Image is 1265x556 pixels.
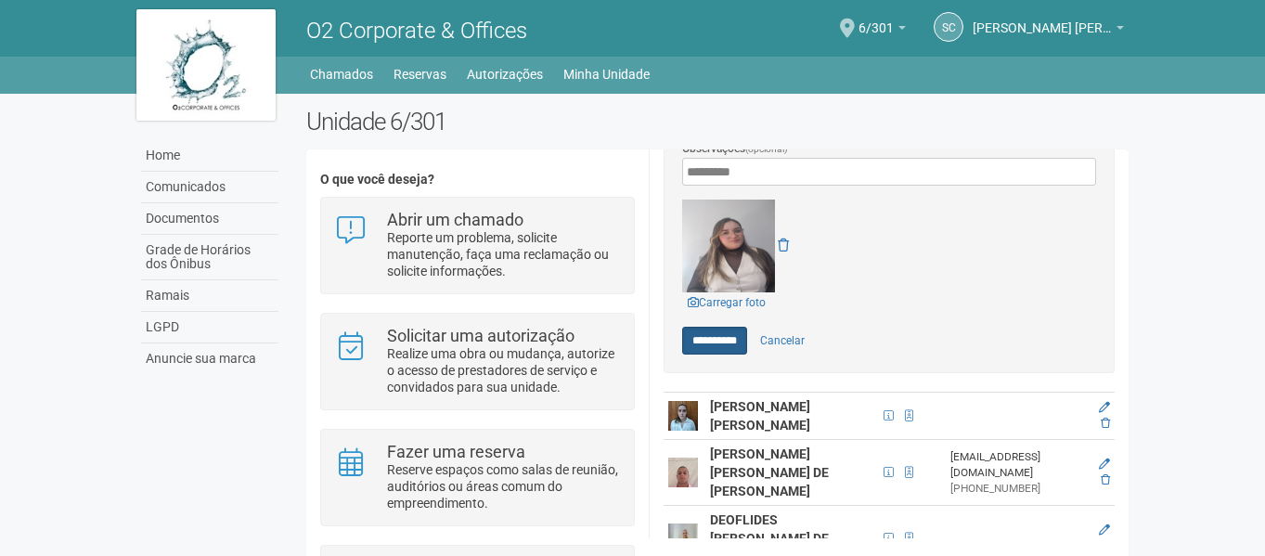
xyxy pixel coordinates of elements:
a: Carregar foto [682,292,771,313]
span: (opcional) [745,144,788,154]
img: user.png [668,524,698,553]
img: GetFile [682,200,775,292]
a: 6/301 [858,23,906,38]
a: Cancelar [750,327,815,355]
a: Comunicados [141,172,278,203]
a: Excluir membro [1101,473,1110,486]
h2: Unidade 6/301 [306,108,1129,136]
a: Documentos [141,203,278,235]
strong: Solicitar uma autorização [387,326,574,345]
strong: Abrir um chamado [387,210,523,229]
a: Solicitar uma autorização Realize uma obra ou mudança, autorize o acesso de prestadores de serviç... [335,328,620,395]
p: Realize uma obra ou mudança, autorize o acesso de prestadores de serviço e convidados para sua un... [387,345,620,395]
a: Reservas [394,61,446,87]
h4: O que você deseja? [320,173,635,187]
span: Simone Cristina Sanches Anzanel [973,3,1112,35]
img: logo.jpg [136,9,276,121]
img: user.png [668,458,698,487]
a: LGPD [141,312,278,343]
a: Editar membro [1099,401,1110,414]
div: [EMAIL_ADDRESS][DOMAIN_NAME] [950,449,1087,481]
span: 6/301 [858,3,894,35]
strong: [PERSON_NAME] [PERSON_NAME] DE [PERSON_NAME] [710,446,829,498]
a: Chamados [310,61,373,87]
img: user.png [668,401,698,431]
a: Anuncie sua marca [141,343,278,374]
a: Excluir membro [1101,417,1110,430]
strong: [PERSON_NAME] [PERSON_NAME] [710,399,810,433]
a: Abrir um chamado Reporte um problema, solicite manutenção, faça uma reclamação ou solicite inform... [335,212,620,279]
p: Reserve espaços como salas de reunião, auditórios ou áreas comum do empreendimento. [387,461,620,511]
p: Reporte um problema, solicite manutenção, faça uma reclamação ou solicite informações. [387,229,620,279]
a: Home [141,140,278,172]
a: [PERSON_NAME] [PERSON_NAME] Anzanel [973,23,1124,38]
a: Minha Unidade [563,61,650,87]
label: Observações [682,140,788,158]
a: Remover [778,238,789,252]
a: Ramais [141,280,278,312]
a: Grade de Horários dos Ônibus [141,235,278,280]
a: Editar membro [1099,524,1110,537]
div: [PHONE_NUMBER] [950,481,1087,497]
a: Autorizações [467,61,543,87]
a: Fazer uma reserva Reserve espaços como salas de reunião, auditórios ou áreas comum do empreendime... [335,444,620,511]
span: O2 Corporate & Offices [306,18,527,44]
a: SC [934,12,963,42]
a: Editar membro [1099,458,1110,471]
strong: Fazer uma reserva [387,442,525,461]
